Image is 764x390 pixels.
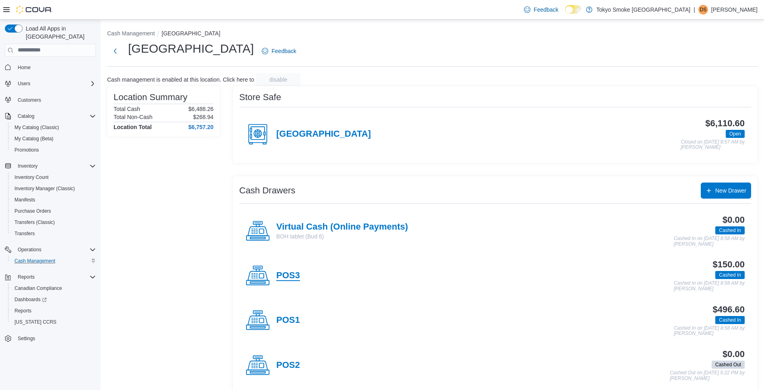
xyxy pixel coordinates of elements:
span: My Catalog (Classic) [14,124,59,131]
a: Inventory Count [11,172,52,182]
span: Operations [18,246,41,253]
button: Operations [14,245,45,255]
button: [GEOGRAPHIC_DATA] [161,30,220,37]
a: Feedback [521,2,561,18]
span: Settings [18,335,35,342]
button: Settings [2,333,99,344]
h3: $6,110.60 [705,119,745,128]
span: Dashboards [11,295,96,304]
p: Cashed In on [DATE] 8:58 AM by [PERSON_NAME] [674,281,745,291]
span: Cashed In [715,271,745,279]
span: Canadian Compliance [11,283,96,293]
span: Users [14,79,96,88]
span: Transfers (Classic) [14,219,55,226]
button: Next [107,43,123,59]
p: Cashed In on [DATE] 8:58 AM by [PERSON_NAME] [674,326,745,337]
span: Reports [14,308,31,314]
button: Purchase Orders [8,205,99,217]
a: Inventory Manager (Classic) [11,184,78,193]
button: Inventory [2,160,99,172]
p: [PERSON_NAME] [711,5,758,14]
span: New Drawer [715,187,746,195]
button: Customers [2,94,99,106]
span: My Catalog (Beta) [11,134,96,144]
span: My Catalog (Beta) [14,135,54,142]
span: Catalog [18,113,34,119]
h3: Location Summary [114,92,187,102]
span: Home [14,62,96,72]
h4: POS3 [276,271,300,281]
span: [US_STATE] CCRS [14,319,56,325]
span: Cash Management [11,256,96,266]
h3: $0.00 [723,349,745,359]
span: Transfers [11,229,96,238]
span: Customers [18,97,41,103]
span: My Catalog (Classic) [11,123,96,132]
button: [US_STATE] CCRS [8,316,99,328]
a: Dashboards [11,295,50,304]
span: Manifests [14,197,35,203]
span: Settings [14,333,96,343]
button: Operations [2,244,99,255]
span: Open [729,130,741,138]
nav: An example of EuiBreadcrumbs [107,29,758,39]
button: Inventory Manager (Classic) [8,183,99,194]
h4: [GEOGRAPHIC_DATA] [276,129,371,140]
span: Catalog [14,111,96,121]
a: [US_STATE] CCRS [11,317,60,327]
span: Cashed Out [712,361,745,369]
h3: $0.00 [723,215,745,225]
p: Tokyo Smoke [GEOGRAPHIC_DATA] [596,5,691,14]
button: Cash Management [8,255,99,267]
a: Feedback [259,43,299,59]
span: DS [700,5,707,14]
a: My Catalog (Classic) [11,123,62,132]
a: Manifests [11,195,38,205]
button: Cash Management [107,30,155,37]
a: Transfers (Classic) [11,218,58,227]
a: My Catalog (Beta) [11,134,57,144]
button: Inventory [14,161,41,171]
p: $6,488.26 [188,106,213,112]
h4: Virtual Cash (Online Payments) [276,222,408,232]
span: Cashed In [715,226,745,234]
span: Transfers (Classic) [11,218,96,227]
button: Home [2,62,99,73]
span: Inventory Count [11,172,96,182]
button: disable [256,73,301,86]
button: Catalog [14,111,37,121]
span: Cash Management [14,258,55,264]
p: Cashed In on [DATE] 8:58 AM by [PERSON_NAME] [674,236,745,247]
span: Cashed In [719,316,741,324]
h6: Total Cash [114,106,140,112]
h3: Store Safe [239,92,281,102]
span: Open [726,130,745,138]
button: My Catalog (Classic) [8,122,99,133]
span: Reports [11,306,96,316]
span: Cashed In [715,316,745,324]
h4: POS1 [276,315,300,326]
a: Purchase Orders [11,206,54,216]
h1: [GEOGRAPHIC_DATA] [128,41,254,57]
a: Home [14,63,34,72]
p: | [694,5,695,14]
span: Transfers [14,230,35,237]
span: Load All Apps in [GEOGRAPHIC_DATA] [23,25,96,41]
a: Cash Management [11,256,58,266]
span: Feedback [534,6,558,14]
p: BOH tablet (Bud 6) [276,232,408,240]
span: Dashboards [14,296,47,303]
span: Promotions [14,147,39,153]
span: Promotions [11,145,96,155]
a: Customers [14,95,44,105]
span: Customers [14,95,96,105]
span: Purchase Orders [11,206,96,216]
p: Cashed Out on [DATE] 5:22 PM by [PERSON_NAME] [670,370,745,381]
button: Transfers [8,228,99,239]
button: Users [2,78,99,89]
a: Reports [11,306,35,316]
button: Inventory Count [8,172,99,183]
span: Reports [18,274,35,280]
span: Operations [14,245,96,255]
h4: Location Total [114,124,152,130]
